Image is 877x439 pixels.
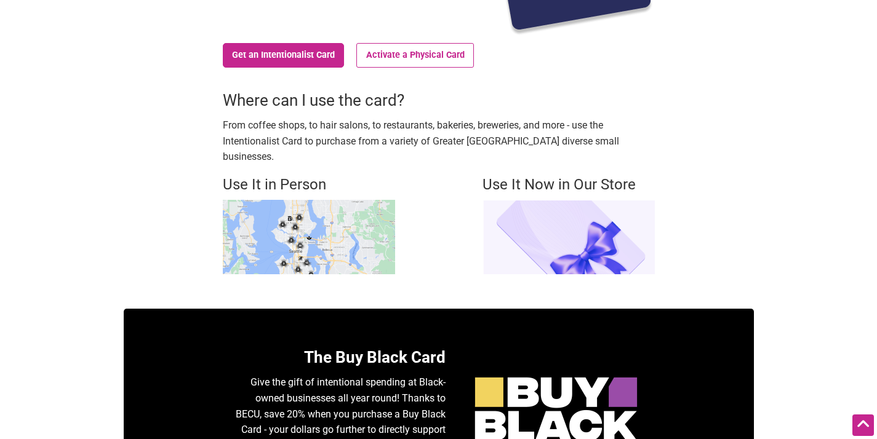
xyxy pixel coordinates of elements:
div: Scroll Back to Top [852,414,874,436]
h4: Use It Now in Our Store [483,175,655,196]
p: From coffee shops, to hair salons, to restaurants, bakeries, breweries, and more - use the Intent... [223,117,655,165]
h3: The Buy Black Card [235,346,446,368]
h4: Use It in Person [223,175,395,196]
a: Get an Intentionalist Card [223,43,345,68]
a: Activate a Physical Card [356,43,474,68]
img: Buy Black map [223,200,395,274]
h3: Where can I use the card? [223,89,655,111]
img: Intentionalist Store [483,200,655,274]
